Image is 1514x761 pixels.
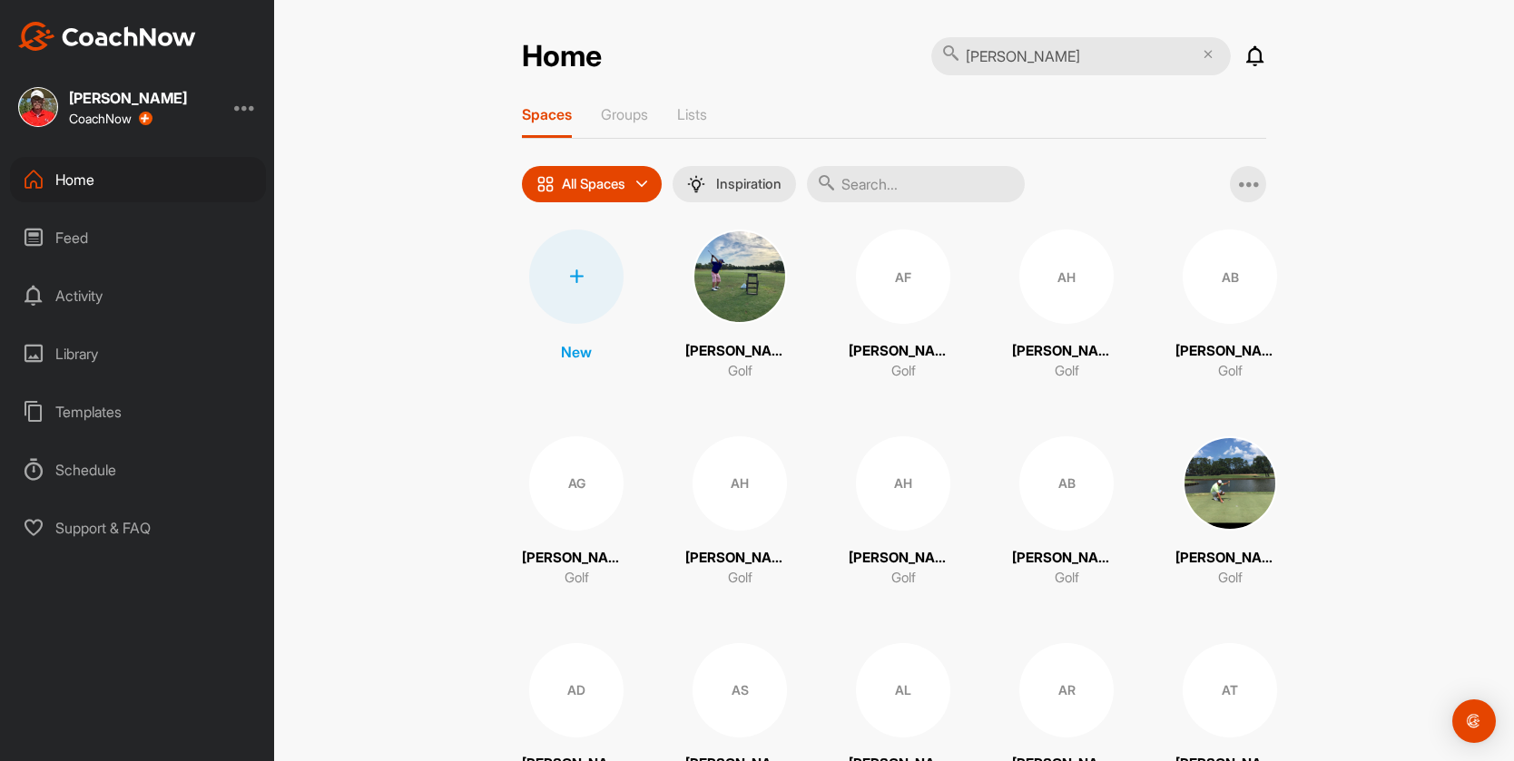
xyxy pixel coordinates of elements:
p: Golf [1055,361,1079,382]
div: Open Intercom Messenger [1452,699,1496,743]
p: Inspiration [716,177,782,191]
p: Golf [1218,361,1243,382]
p: [PERSON_NAME] [1175,341,1284,362]
p: New [561,341,592,363]
p: [PERSON_NAME] [1175,548,1284,569]
div: AT [1183,643,1277,737]
input: Search posts, people or spaces... [931,37,1231,75]
img: icon [536,175,555,193]
p: Golf [891,568,916,589]
div: Support & FAQ [10,505,266,551]
p: [PERSON_NAME] [1012,548,1121,569]
p: Lists [677,105,707,123]
a: AH[PERSON_NAME]Golf [1012,229,1121,382]
div: CoachNow [69,112,152,126]
img: square_937d7000b8709369284fc8976758372e.jpg [1183,436,1277,531]
p: Golf [728,361,752,382]
a: AB[PERSON_NAME]Golf [1175,229,1284,382]
div: AB [1183,229,1277,324]
p: [PERSON_NAME] [1012,341,1121,362]
img: menuIcon [687,175,705,193]
a: AG[PERSON_NAME]Golf [522,436,631,589]
div: AG [529,436,624,531]
div: AL [856,643,950,737]
div: AS [693,643,787,737]
a: [PERSON_NAME]Golf [1175,436,1284,589]
a: AF[PERSON_NAME]Golf [849,229,958,382]
a: AH[PERSON_NAME]Golf [849,436,958,589]
p: Golf [728,568,752,589]
div: AH [693,436,787,531]
div: Library [10,331,266,376]
input: Search... [807,166,1025,202]
div: Activity [10,273,266,318]
p: [PERSON_NAME] [849,341,958,362]
div: AB [1019,436,1114,531]
a: [PERSON_NAME]Golf [685,229,794,382]
img: CoachNow [18,22,196,51]
div: Feed [10,215,266,260]
a: AB[PERSON_NAME]Golf [1012,436,1121,589]
p: [PERSON_NAME] [685,341,794,362]
p: Golf [1055,568,1079,589]
p: [PERSON_NAME] [685,548,794,569]
div: Home [10,157,266,202]
p: Spaces [522,105,572,123]
div: AH [856,436,950,531]
p: Groups [601,105,648,123]
div: [PERSON_NAME] [69,91,187,105]
div: AR [1019,643,1114,737]
h2: Home [522,39,602,74]
p: [PERSON_NAME] [522,548,631,569]
p: Golf [565,568,589,589]
img: square_6a2c5f456f64983ec7194669b877a3cb.jpg [693,229,787,324]
p: All Spaces [562,177,625,191]
p: [PERSON_NAME] [849,548,958,569]
p: Golf [891,361,916,382]
div: Templates [10,389,266,434]
a: AH[PERSON_NAME]Golf [685,436,794,589]
p: Golf [1218,568,1243,589]
div: AD [529,643,624,737]
div: AF [856,229,950,324]
div: Schedule [10,447,266,493]
img: square_9011ed703bdf34dddc69f87129ca1fc2.jpg [18,87,58,127]
div: AH [1019,229,1114,324]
